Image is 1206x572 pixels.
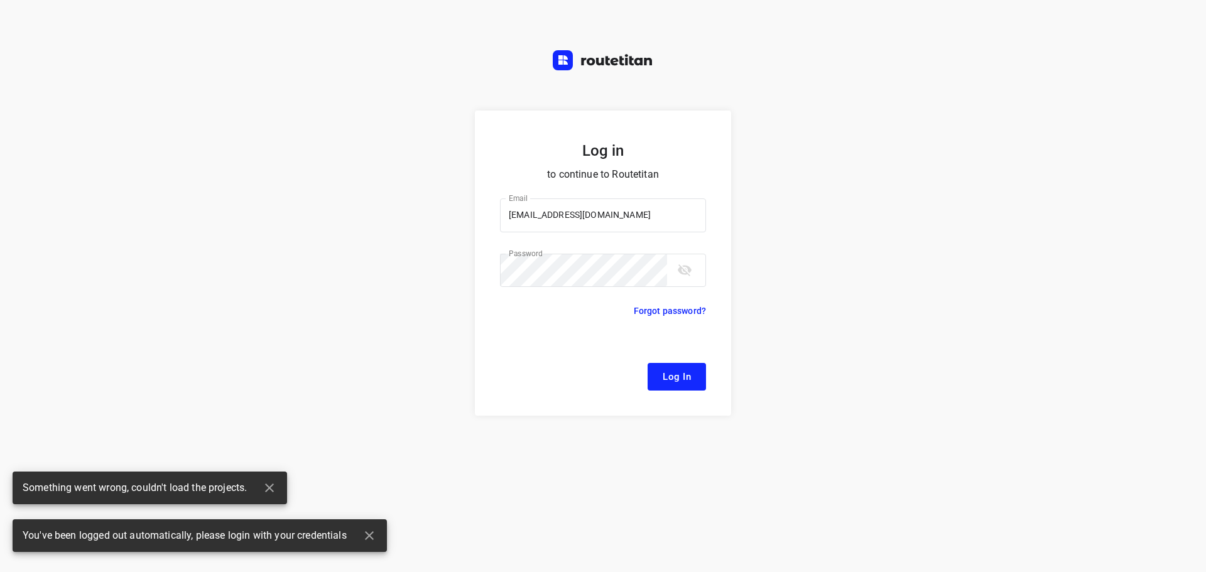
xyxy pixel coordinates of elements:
h5: Log in [500,141,706,161]
button: toggle password visibility [672,257,697,283]
img: Routetitan [553,50,653,70]
button: Log In [648,363,706,391]
span: Something went wrong, couldn't load the projects. [23,481,247,495]
p: Forgot password? [634,303,706,318]
span: Log In [663,369,691,385]
span: You've been logged out automatically, please login with your credentials [23,529,347,543]
p: to continue to Routetitan [500,166,706,183]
